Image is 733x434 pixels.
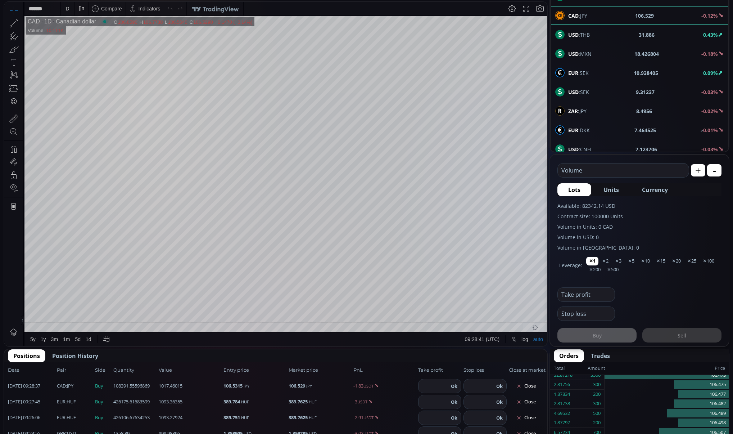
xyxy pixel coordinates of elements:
span: :CNH [568,146,591,153]
span: [DATE] 09:26:06 [8,414,55,421]
label: Available: 82342.14 USD [557,202,721,210]
small: JPY [244,383,249,389]
span: Market price [289,367,351,374]
button: ✕1 [586,257,598,265]
span: > [701,127,703,134]
span: Position History [52,352,98,360]
button: ✕25 [684,257,699,265]
div: Compare [97,4,118,10]
button: Ok [449,398,460,406]
span: 09:28:41 (UTC) [461,335,495,340]
div: L [160,18,163,23]
button: ✕15 [653,257,668,265]
span: 426175.61683599 [113,398,157,406]
small: HUF [309,415,317,420]
b: ZAR [568,108,578,115]
div: 2.81738 [554,399,570,408]
button: + [691,164,705,176]
b: 10.938405 [634,69,658,77]
b: 389.7625 [289,398,308,405]
b: USD [568,50,579,57]
button: Ok [449,382,460,390]
div: 106.473 [605,371,729,380]
button: Close [509,412,543,424]
span: Currency [642,185,668,194]
button: Position History [47,349,104,362]
div: 4.69532 [554,409,570,418]
div: 106.5290 [189,18,208,23]
div: 106.489 [605,409,729,419]
div: Hide Drawings Toolbar [17,314,20,323]
span: Value [159,367,221,374]
small: USDT [357,399,367,404]
button: ✕3 [612,257,624,265]
span: :SEK [568,88,589,96]
b: USD [568,31,579,38]
b: 389.751 [223,414,240,421]
div: auto [529,335,539,340]
div: 106.7730 [139,18,158,23]
b: EUR [568,127,578,134]
span: :THB [568,31,590,39]
button: 09:28:41 (UTC) [458,331,498,344]
span: :SEK [568,69,589,77]
button: Trades [585,349,615,362]
button: ✕10 [638,257,653,265]
span: 1093.36355 [159,398,221,406]
span: :MXN [568,50,592,58]
div: 1.87797 [554,418,570,428]
b: 7.123706 [635,146,657,153]
div: 200 [593,390,601,399]
div: 106.477 [605,390,729,399]
button: Ok [494,414,505,422]
div: 1m [59,335,65,340]
button: Close [509,380,543,392]
div: 5d [71,335,77,340]
div: 1y [36,335,42,340]
div: −0.1470 (−0.14%) [211,18,248,23]
span: Buy [95,414,111,421]
div: 32.87218 [554,371,573,380]
span: :HUF [57,398,76,406]
span: :DKK [568,126,590,134]
span: Side [95,367,111,374]
b: 389.784 [223,398,240,405]
b: 31.886 [639,31,655,39]
span: 1017.46015 [159,382,221,390]
b: 9.31237 [636,88,655,96]
div: 106.482 [605,399,729,409]
b: USD [568,89,579,95]
button: ✕20 [669,257,684,265]
span: Orders [559,352,579,360]
b: -0.02% [701,108,718,115]
button: Ok [494,398,505,406]
span: [DATE] 09:28:37 [8,382,55,390]
b: USD [568,146,579,153]
button: Ok [449,414,460,422]
span: Date [8,367,55,374]
div: O [109,18,113,23]
div: 300 [593,399,601,408]
b: CAD [57,382,66,389]
div:  [6,96,12,103]
small: USDT [363,383,374,389]
b: -0.03% [701,89,718,95]
b: 0.01% [703,127,718,134]
div: log [517,335,524,340]
div: C [185,18,189,23]
div: 106.498 [605,418,729,428]
div: 1.87834 [554,390,570,399]
label: Volume in Units: 0 CAD [557,223,721,231]
button: Units [593,183,630,196]
button: Orders [554,349,584,362]
b: -0.18% [701,50,718,57]
button: Ok [494,382,505,390]
div: 300 [593,380,601,389]
span: Stop loss [463,367,507,374]
button: Positions [8,349,45,362]
b: EUR [57,398,65,405]
b: EUR [568,70,578,76]
span: Buy [95,398,111,406]
small: HUF [241,399,249,404]
div: Volume [23,26,39,31]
